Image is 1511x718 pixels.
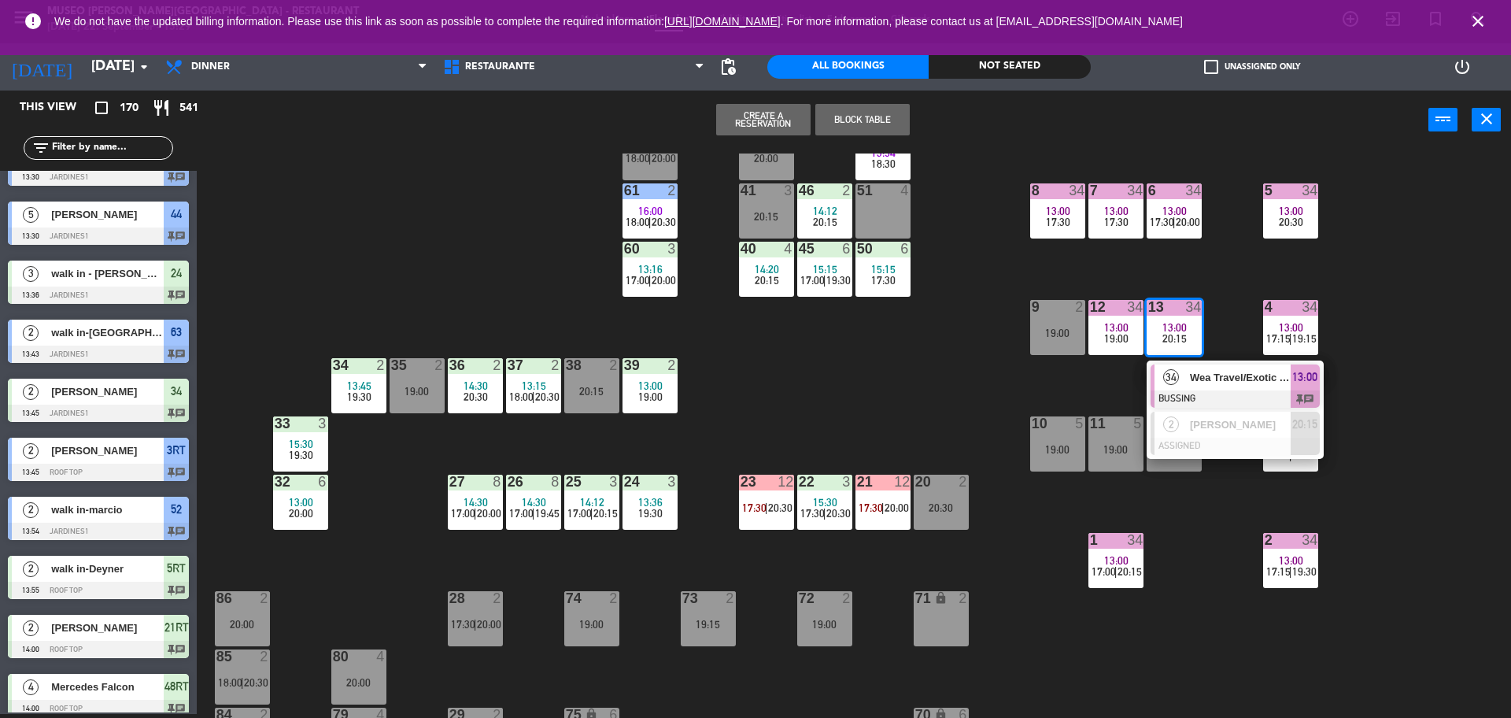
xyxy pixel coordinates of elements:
[289,449,313,461] span: 19:30
[260,650,269,664] div: 2
[1133,416,1143,431] div: 5
[167,559,186,578] span: 5RT
[289,438,313,450] span: 15:30
[1279,321,1303,334] span: 13:00
[477,618,501,631] span: 20:00
[1104,321,1129,334] span: 13:00
[535,507,560,520] span: 19:45
[171,323,182,342] span: 63
[1075,416,1084,431] div: 5
[813,205,837,217] span: 14:12
[799,591,800,605] div: 72
[652,216,676,228] span: 20:30
[1162,205,1187,217] span: 13:00
[664,15,781,28] a: [URL][DOMAIN_NAME]
[1266,565,1291,578] span: 17:15
[1279,216,1303,228] span: 20:30
[51,501,164,518] span: walk in-marcio
[626,152,650,165] span: 18:00
[667,183,677,198] div: 2
[376,358,386,372] div: 2
[171,264,182,283] span: 24
[800,274,825,287] span: 17:00
[1046,205,1070,217] span: 13:00
[648,216,652,228] span: |
[474,507,477,520] span: |
[1472,108,1501,131] button: close
[799,242,800,256] div: 45
[1185,183,1201,198] div: 34
[179,99,198,117] span: 541
[1289,565,1292,578] span: |
[51,442,164,459] span: [PERSON_NAME]
[216,591,217,605] div: 86
[859,501,883,514] span: 17:30
[784,183,793,198] div: 3
[1173,216,1176,228] span: |
[784,242,793,256] div: 4
[914,502,969,513] div: 20:30
[23,384,39,400] span: 2
[260,591,269,605] div: 2
[1453,57,1472,76] i: power_settings_new
[716,104,811,135] button: Create a Reservation
[1204,60,1218,74] span: check_box_outline_blank
[1428,108,1457,131] button: power_input
[781,15,1183,28] a: . For more information, please contact us at [EMAIL_ADDRESS][DOMAIN_NAME]
[215,619,270,630] div: 20:00
[929,55,1090,79] div: Not seated
[842,475,852,489] div: 3
[218,676,242,689] span: 18:00
[1302,183,1317,198] div: 34
[871,274,896,287] span: 17:30
[739,211,794,222] div: 20:15
[333,650,334,664] div: 80
[800,507,825,520] span: 17:30
[566,591,567,605] div: 74
[522,379,546,392] span: 13:15
[648,152,652,165] span: |
[1162,321,1187,334] span: 13:00
[23,443,39,459] span: 2
[626,216,650,228] span: 18:00
[191,61,230,72] span: Dinner
[532,390,535,403] span: |
[1292,415,1317,434] span: 20:15
[1190,416,1291,433] span: [PERSON_NAME]
[1148,183,1149,198] div: 6
[1292,565,1317,578] span: 19:30
[1032,300,1033,314] div: 9
[1265,300,1265,314] div: 4
[167,441,186,460] span: 3RT
[477,507,501,520] span: 20:00
[1292,332,1317,345] span: 19:15
[842,242,852,256] div: 6
[1032,416,1033,431] div: 10
[959,475,968,489] div: 2
[624,358,625,372] div: 39
[842,183,852,198] div: 2
[1104,205,1129,217] span: 13:00
[799,183,800,198] div: 46
[590,507,593,520] span: |
[1163,416,1179,432] span: 2
[449,475,450,489] div: 27
[1176,216,1200,228] span: 20:00
[609,358,619,372] div: 2
[464,390,488,403] span: 20:30
[171,205,182,224] span: 44
[451,618,475,631] span: 17:30
[449,591,450,605] div: 28
[726,591,735,605] div: 2
[1104,554,1129,567] span: 13:00
[1302,300,1317,314] div: 34
[1090,300,1091,314] div: 12
[719,57,737,76] span: pending_actions
[1127,183,1143,198] div: 34
[823,274,826,287] span: |
[1148,300,1149,314] div: 13
[667,242,677,256] div: 3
